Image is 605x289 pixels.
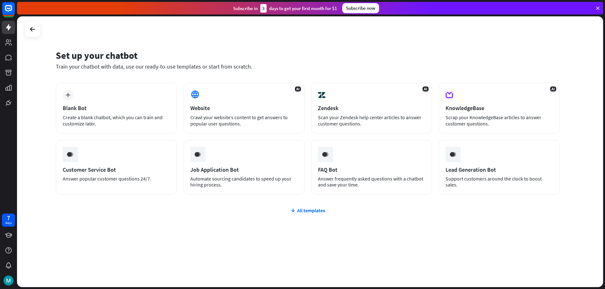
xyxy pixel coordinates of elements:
[446,114,553,127] div: Scrap your KnowledgeBase articles to answer customer questions.
[56,49,560,61] div: Set up your chatbot
[446,166,553,173] div: Lead Generation Bot
[63,114,170,127] div: Create a blank chatbot, which you can train and customize later.
[190,114,298,127] div: Crawl your website’s content to get answers to popular user questions.
[318,104,425,112] div: Zendesk
[319,148,331,160] img: ceee058c6cabd4f577f8.gif
[63,166,170,173] div: Customer Service Bot
[446,104,553,112] div: KnowledgeBase
[446,176,553,188] div: Support customers around the clock to boost sales.
[318,166,425,173] div: FAQ Bot
[66,93,70,97] i: plus
[447,148,459,160] img: ceee058c6cabd4f577f8.gif
[7,215,10,221] div: 7
[260,4,267,13] div: 3
[190,176,298,188] div: Automate sourcing candidates to speed up your hiring process.
[550,86,556,92] span: AI
[56,207,560,214] div: All templates
[63,104,170,112] div: Blank Bot
[56,63,560,70] div: Train your chatbot with data, use our ready-to-use templates or start from scratch.
[318,114,425,127] div: Scan your Zendesk help center articles to answer customer questions.
[5,221,12,225] div: days
[295,86,301,92] span: AI
[190,166,298,173] div: Job Application Bot
[190,104,298,112] div: Website
[2,214,15,227] a: 7 days
[63,176,170,182] div: Answer popular customer questions 24/7.
[318,176,425,188] div: Answer frequently asked questions with a chatbot and save your time.
[342,3,379,13] div: Subscribe now
[192,148,204,160] img: ceee058c6cabd4f577f8.gif
[423,86,429,92] span: AI
[64,148,76,160] img: ceee058c6cabd4f577f8.gif
[233,4,337,13] div: Subscribe in days to get your first month for $1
